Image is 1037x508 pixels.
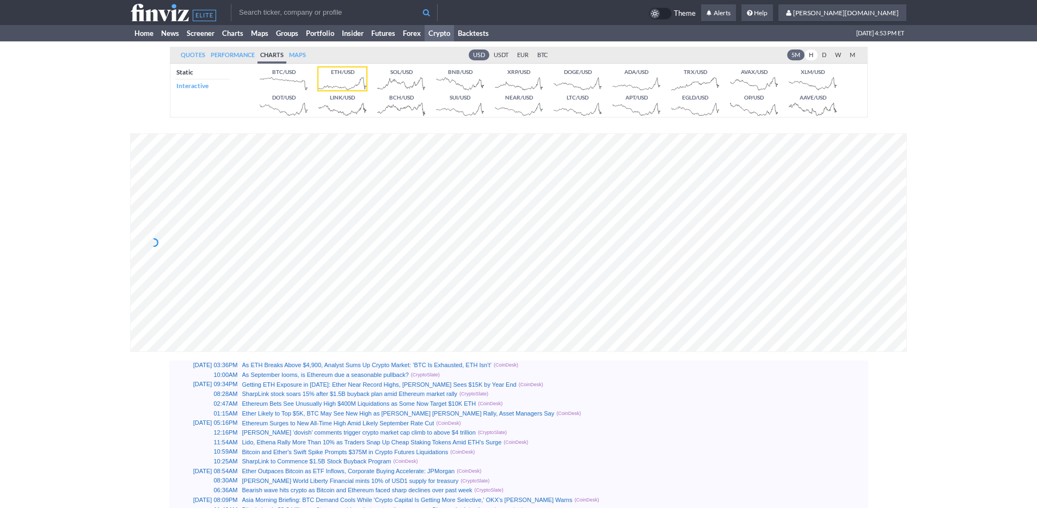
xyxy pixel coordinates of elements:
a: D [818,49,831,60]
a: SharpLink to Commence $1.5B Stock Buyback Program [242,458,391,464]
a: News [157,25,183,41]
a: BNB/USD [435,66,485,91]
a: LTC/USD [553,92,603,117]
input: Search ticker, company or profile [231,4,438,21]
a: Screener [183,25,218,41]
a: Quotes [178,47,208,64]
a: [PERSON_NAME][DOMAIN_NAME] [778,4,906,22]
span: (CryptoSlate) [411,371,440,379]
td: [DATE] 03:36PM [169,361,240,370]
a: Maps [247,25,272,41]
a: OP/USD [729,92,779,117]
a: Getting ETH Exposure in [DATE]: Ether Near Record Highs, [PERSON_NAME] Sees $15K by Year End [242,381,517,388]
span: (CoinDesk) [556,410,581,418]
a: Asia Morning Briefing: BTC Demand Cools While 'Crypto Capital Is Getting More Selective,' OKX’s [... [242,497,573,503]
a: AVAX/USD [729,66,779,91]
span: BNB/USD [436,67,484,76]
td: [DATE] 05:16PM [169,418,240,428]
a: Interactive [175,79,230,92]
a: Charts [218,25,247,41]
span: (CoinDesk) [457,467,481,475]
a: APT/USD [611,92,661,117]
span: XRP/USD [495,67,543,76]
span: TRX/USD [671,67,719,76]
a: LINK/USD [317,92,367,117]
a: SharpLink stock soars 15% after $1.5B buyback plan amid Ethereum market rally [242,391,458,397]
span: (CoinDesk) [436,419,461,428]
a: Theme [649,8,696,20]
a: BCH/USD [376,92,426,117]
a: BTC/USD [259,66,309,91]
span: EGLD/USD [671,93,719,102]
a: H [805,49,818,60]
a: Ethereum Surges to New All-Time High Amid Likely September Rate Cut [242,420,434,426]
a: Lido, Ethena Rally More Than 10% as Traders Snap Up Cheap Staking Tokens Amid ETH's Surge [242,439,502,445]
span: DOT/USD [260,93,308,102]
span: APT/USD [612,93,660,102]
a: AAVE/USD [788,92,838,117]
a: Ether Likely to Top $5K, BTC May See New High as [PERSON_NAME] [PERSON_NAME] Rally, Asset Manager... [242,410,555,417]
td: 01:15AM [169,409,240,419]
a: Groups [272,25,302,41]
span: (CoinDesk) [450,448,475,456]
a: Crypto [425,25,454,41]
span: XLM/USD [789,67,837,76]
a: Portfolio [302,25,338,41]
a: Home [131,25,157,41]
td: 10:25AM [169,457,240,467]
td: 08:30AM [169,476,240,486]
span: ETH/USD [318,67,366,76]
span: (CryptoSlate) [475,486,504,494]
a: [PERSON_NAME] World Liberty Financial mints 10% of USD1 supply for treasury [242,478,459,484]
a: EUR [513,49,533,60]
a: DOT/USD [259,92,309,117]
a: Insider [338,25,367,41]
td: 08:28AM [169,389,240,399]
a: [PERSON_NAME] ‘dovish’ comments trigger crypto market cap climb to above $4 trillion [242,429,476,436]
span: (CoinDesk) [574,496,599,504]
span: AAVE/USD [789,93,837,102]
a: USD [469,49,489,60]
a: Ethereum Bets See Unusually High $400M Liquidations as Some Now Target $10K ETH [242,400,476,407]
td: 11:54AM [169,438,240,448]
a: Ether Outpaces Bitcoin as ETF Inflows, Corporate Buying Accelerate: JPMorgan [242,468,455,474]
a: Alerts [701,4,736,22]
a: Performance [208,47,257,64]
span: ADA/USD [612,67,660,76]
td: [DATE] 08:54AM [169,467,240,476]
span: (CryptoSlate) [459,390,488,398]
span: (CoinDesk) [494,361,518,369]
a: Forex [399,25,425,41]
td: 02:47AM [169,399,240,409]
a: ADA/USD [611,66,661,91]
span: SUI/USD [436,93,484,102]
td: [DATE] 09:34PM [169,380,240,389]
span: LINK/USD [318,93,366,102]
span: (CoinDesk) [504,438,528,447]
td: 10:00AM [169,370,240,380]
a: Static [175,66,230,79]
a: M [845,49,860,60]
a: Maps [286,47,309,64]
span: [PERSON_NAME][DOMAIN_NAME] [793,9,899,17]
span: Theme [674,8,696,20]
span: SOL/USD [377,67,425,76]
span: BTC/USD [260,67,308,76]
span: NEAR/USD [495,93,543,102]
span: (CoinDesk) [393,457,418,466]
a: DOGE/USD [553,66,603,91]
span: BCH/USD [377,93,425,102]
a: Bearish wave hits crypto as Bitcoin and Ethereum faced sharp declines over past week [242,487,473,493]
a: ETH/USD [317,66,367,91]
span: LTC/USD [554,93,602,102]
a: SUI/USD [435,92,485,117]
a: Help [741,4,773,22]
a: 5M [787,49,805,60]
a: As September looms, is Ethereum due a seasonable pullback? [242,371,409,378]
span: (CryptoSlate) [478,429,507,437]
a: USDT [489,49,513,60]
a: TRX/USD [670,66,720,91]
span: OP/USD [730,93,778,102]
span: AVAX/USD [730,67,778,76]
a: BTC [533,49,553,60]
